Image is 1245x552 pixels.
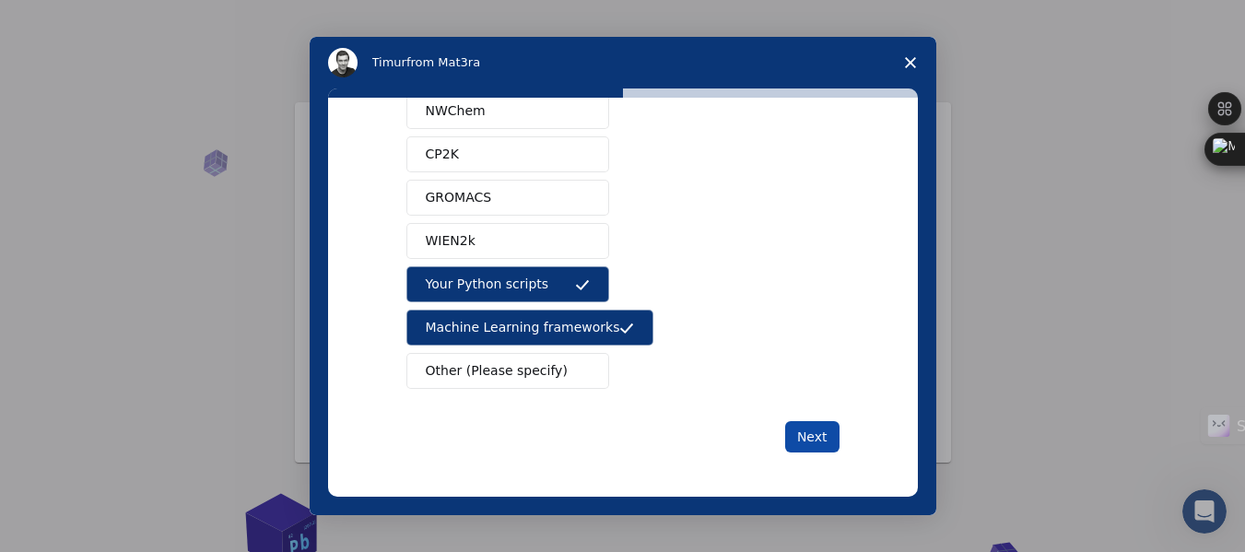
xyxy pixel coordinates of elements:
span: CP2K [426,145,459,164]
button: Your Python scripts [406,266,609,302]
button: Machine Learning frameworks [406,310,654,346]
span: Your Python scripts [426,275,549,294]
button: WIEN2k [406,223,609,259]
span: GROMACS [426,188,492,207]
button: GROMACS [406,180,609,216]
span: NWChem [426,101,486,121]
button: Other (Please specify) [406,353,609,389]
span: Timur [372,55,406,69]
span: from Mat3ra [406,55,480,69]
span: Support [37,13,103,29]
span: Machine Learning frameworks [426,318,620,337]
button: Next [785,421,840,452]
button: NWChem [406,93,609,129]
span: Close survey [885,37,936,88]
span: WIEN2k [426,231,476,251]
span: Other (Please specify) [426,361,568,381]
img: Profile image for Timur [328,48,358,77]
button: CP2K [406,136,609,172]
